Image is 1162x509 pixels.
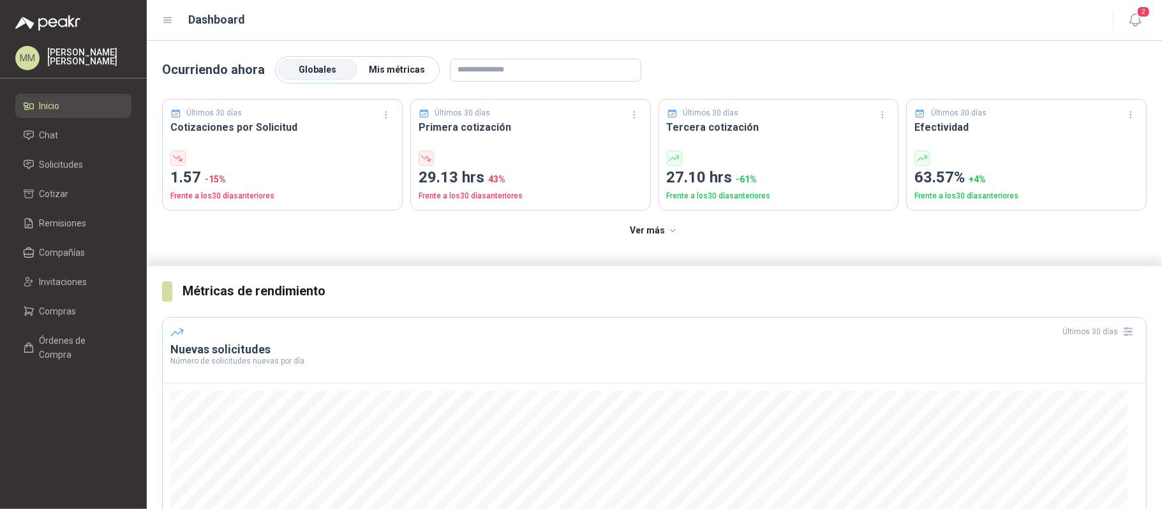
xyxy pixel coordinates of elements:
a: Solicitudes [15,152,131,177]
a: Chat [15,123,131,147]
span: Chat [40,128,59,142]
p: Frente a los 30 días anteriores [914,190,1138,202]
h3: Métricas de rendimiento [182,281,1147,301]
p: Frente a los 30 días anteriores [667,190,891,202]
span: Compras [40,304,77,318]
span: Órdenes de Compra [40,334,119,362]
span: Inicio [40,99,60,113]
p: Últimos 30 días [931,107,987,119]
span: 2 [1136,6,1151,18]
p: Últimos 30 días [683,107,738,119]
button: Ver más [623,218,686,244]
p: 1.57 [170,166,394,190]
button: 2 [1124,9,1147,32]
h3: Nuevas solicitudes [170,342,1138,357]
a: Remisiones [15,211,131,235]
h3: Efectividad [914,119,1138,135]
p: Número de solicitudes nuevas por día [170,357,1138,365]
p: 29.13 hrs [419,166,643,190]
p: Últimos 30 días [435,107,490,119]
span: -15 % [205,174,226,184]
span: Solicitudes [40,158,84,172]
h3: Primera cotización [419,119,643,135]
span: + 4 % [969,174,986,184]
h3: Cotizaciones por Solicitud [170,119,394,135]
a: Inicio [15,94,131,118]
span: Globales [299,64,337,75]
p: Frente a los 30 días anteriores [170,190,394,202]
p: Últimos 30 días [187,107,242,119]
a: Cotizar [15,182,131,206]
h1: Dashboard [189,11,246,29]
span: Cotizar [40,187,69,201]
span: Compañías [40,246,86,260]
span: 43 % [488,174,505,184]
a: Invitaciones [15,270,131,294]
span: -61 % [736,174,757,184]
p: [PERSON_NAME] [PERSON_NAME] [47,48,131,66]
h3: Tercera cotización [667,119,891,135]
a: Compañías [15,240,131,265]
img: Logo peakr [15,15,80,31]
p: Ocurriendo ahora [162,60,265,80]
p: Frente a los 30 días anteriores [419,190,643,202]
span: Invitaciones [40,275,87,289]
span: Mis métricas [369,64,425,75]
p: 27.10 hrs [667,166,891,190]
a: Órdenes de Compra [15,328,131,367]
a: Compras [15,299,131,323]
div: MM [15,46,40,70]
div: Últimos 30 días [1062,321,1138,342]
p: 63.57% [914,166,1138,190]
span: Remisiones [40,216,87,230]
